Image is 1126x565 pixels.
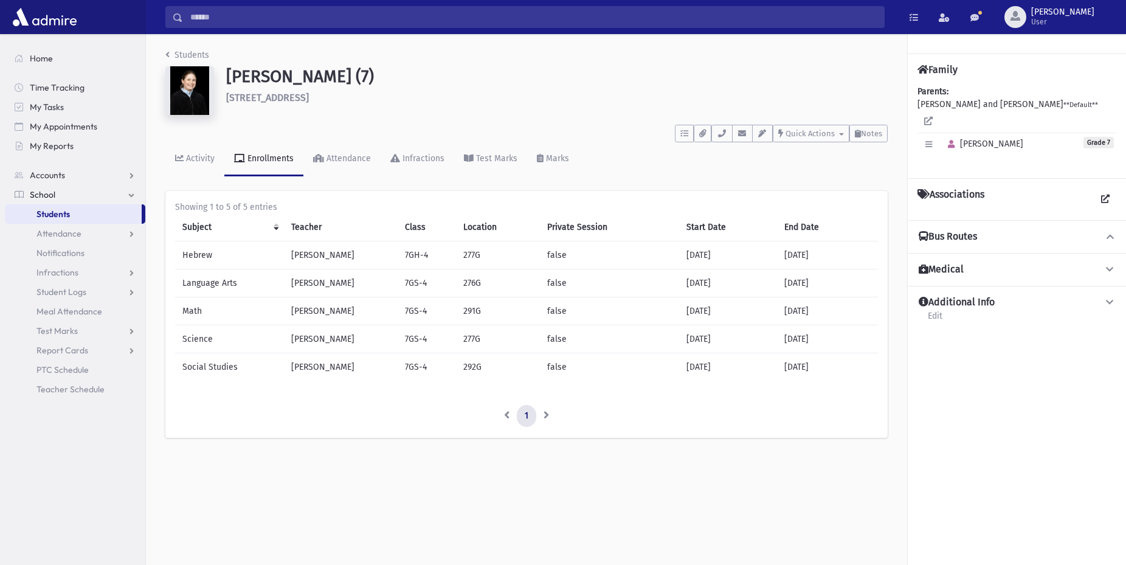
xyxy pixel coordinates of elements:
[679,325,776,353] td: [DATE]
[454,142,527,176] a: Test Marks
[398,297,456,325] td: 7GS-4
[30,140,74,151] span: My Reports
[917,86,948,97] b: Parents:
[224,142,303,176] a: Enrollments
[398,213,456,241] th: Class
[398,353,456,381] td: 7GS-4
[919,296,995,309] h4: Additional Info
[36,286,86,297] span: Student Logs
[5,360,145,380] a: PTC Schedule
[36,364,89,375] span: PTC Schedule
[679,353,776,381] td: [DATE]
[381,142,454,176] a: Infractions
[5,97,145,117] a: My Tasks
[5,136,145,156] a: My Reports
[36,209,70,220] span: Students
[527,142,579,176] a: Marks
[36,248,85,258] span: Notifications
[5,341,145,360] a: Report Cards
[30,102,64,113] span: My Tasks
[919,263,964,276] h4: Medical
[398,269,456,297] td: 7GS-4
[917,85,1116,168] div: [PERSON_NAME] and [PERSON_NAME]
[36,384,105,395] span: Teacher Schedule
[245,153,294,164] div: Enrollments
[5,165,145,185] a: Accounts
[398,325,456,353] td: 7GS-4
[5,224,145,243] a: Attendance
[777,325,878,353] td: [DATE]
[303,142,381,176] a: Attendance
[777,353,878,381] td: [DATE]
[786,129,835,138] span: Quick Actions
[917,64,958,75] h4: Family
[36,325,78,336] span: Test Marks
[540,269,679,297] td: false
[36,345,88,356] span: Report Cards
[517,405,536,427] a: 1
[5,282,145,302] a: Student Logs
[540,353,679,381] td: false
[5,185,145,204] a: School
[30,82,85,93] span: Time Tracking
[679,269,776,297] td: [DATE]
[183,6,884,28] input: Search
[544,153,569,164] div: Marks
[456,353,540,381] td: 292G
[30,189,55,200] span: School
[777,269,878,297] td: [DATE]
[540,213,679,241] th: Private Session
[36,267,78,278] span: Infractions
[942,139,1023,149] span: [PERSON_NAME]
[917,263,1116,276] button: Medical
[456,325,540,353] td: 277G
[30,170,65,181] span: Accounts
[175,241,284,269] td: Hebrew
[175,353,284,381] td: Social Studies
[30,53,53,64] span: Home
[184,153,215,164] div: Activity
[400,153,444,164] div: Infractions
[917,231,1116,243] button: Bus Routes
[456,213,540,241] th: Location
[777,213,878,241] th: End Date
[36,306,102,317] span: Meal Attendance
[284,213,398,241] th: Teacher
[165,66,214,115] img: Z
[175,297,284,325] td: Math
[284,353,398,381] td: [PERSON_NAME]
[456,269,540,297] td: 276G
[5,243,145,263] a: Notifications
[679,241,776,269] td: [DATE]
[175,201,878,213] div: Showing 1 to 5 of 5 entries
[927,309,943,331] a: Edit
[474,153,517,164] div: Test Marks
[5,321,145,341] a: Test Marks
[226,92,888,103] h6: [STREET_ADDRESS]
[36,228,81,239] span: Attendance
[1094,189,1116,210] a: View all Associations
[284,241,398,269] td: [PERSON_NAME]
[5,117,145,136] a: My Appointments
[849,125,888,142] button: Notes
[165,50,209,60] a: Students
[773,125,849,142] button: Quick Actions
[456,297,540,325] td: 291G
[30,121,97,132] span: My Appointments
[5,263,145,282] a: Infractions
[917,189,984,210] h4: Associations
[5,78,145,97] a: Time Tracking
[456,241,540,269] td: 277G
[861,129,882,138] span: Notes
[5,49,145,68] a: Home
[540,297,679,325] td: false
[226,66,888,87] h1: [PERSON_NAME] (7)
[540,325,679,353] td: false
[777,241,878,269] td: [DATE]
[165,49,209,66] nav: breadcrumb
[175,269,284,297] td: Language Arts
[917,296,1116,309] button: Additional Info
[1083,137,1114,148] span: Grade 7
[1031,17,1094,27] span: User
[284,325,398,353] td: [PERSON_NAME]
